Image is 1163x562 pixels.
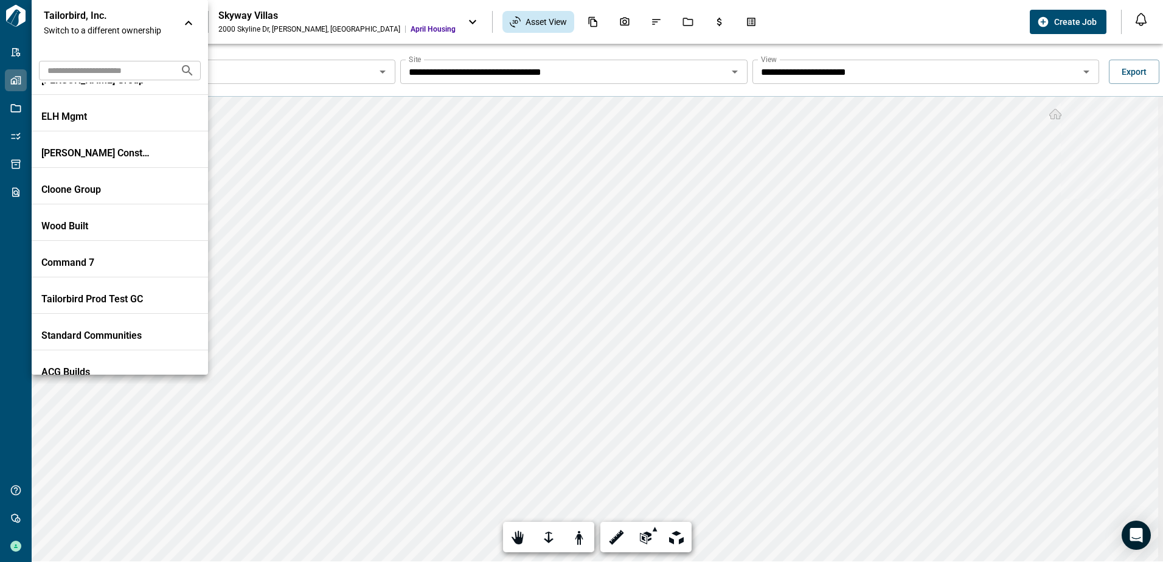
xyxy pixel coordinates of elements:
[41,366,151,378] p: ACG Builds
[41,293,151,305] p: Tailorbird Prod Test GC
[44,10,153,22] p: Tailorbird, Inc.
[41,184,151,196] p: Cloone Group
[41,147,151,159] p: [PERSON_NAME] Construction
[41,257,151,269] p: Command 7
[175,58,200,83] button: Search organizations
[41,111,151,123] p: ELH Mgmt
[44,24,172,36] span: Switch to a different ownership
[41,220,151,232] p: Wood Built
[1122,521,1151,550] div: Open Intercom Messenger
[41,330,151,342] p: Standard Communities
